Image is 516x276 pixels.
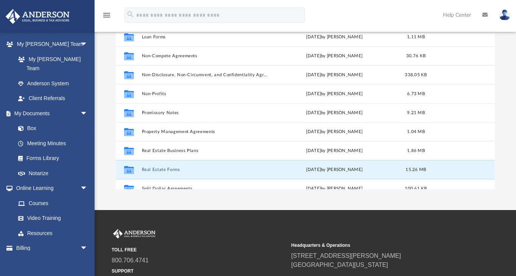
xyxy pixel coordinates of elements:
button: Split Dollar Agreements [141,186,268,191]
a: Meeting Minutes [11,136,95,151]
span: 15.26 MB [406,168,426,172]
div: [DATE] by [PERSON_NAME] [271,147,398,154]
span: 1.11 MB [407,35,425,39]
a: Client Referrals [11,91,95,106]
small: SUPPORT [112,268,286,274]
div: [DATE] by [PERSON_NAME] [271,34,398,41]
span: arrow_drop_down [80,106,95,121]
div: [DATE] by [PERSON_NAME] [271,110,398,116]
button: Non-Compete Agreements [141,53,268,58]
span: 1.04 MB [407,130,425,134]
button: Property Management Agreements [141,129,268,134]
span: 1.86 MB [407,149,425,153]
div: [DATE] by [PERSON_NAME] [271,166,398,173]
button: Real Estate Business Plans [141,148,268,153]
span: arrow_drop_down [80,241,95,256]
a: 800.706.4741 [112,257,149,263]
span: 30.76 KB [406,54,426,58]
span: 6.73 MB [407,92,425,96]
a: My Documentsarrow_drop_down [5,106,95,121]
a: My [PERSON_NAME] Team [11,52,92,76]
button: Non-Disclosure, Non-Circumvent, and Confidentiality Agreements [141,72,268,77]
small: TOLL FREE [112,246,286,253]
a: My [PERSON_NAME] Teamarrow_drop_down [5,37,95,52]
div: [DATE] by [PERSON_NAME] [271,53,398,60]
button: Real Estate Forms [141,167,268,172]
a: [GEOGRAPHIC_DATA][US_STATE] [291,262,388,268]
a: Billingarrow_drop_down [5,241,99,256]
img: Anderson Advisors Platinum Portal [112,229,157,239]
a: Forms Library [11,151,92,166]
i: menu [102,11,111,20]
span: arrow_drop_down [80,37,95,52]
a: menu [102,14,111,20]
div: [DATE] by [PERSON_NAME] [271,129,398,135]
a: Notarize [11,166,95,181]
a: Courses [11,196,95,211]
a: Video Training [11,211,92,226]
span: 9.21 MB [407,111,425,115]
span: 100.61 KB [405,187,427,191]
small: Headquarters & Operations [291,242,466,249]
i: search [126,10,135,19]
span: arrow_drop_down [80,181,95,196]
img: User Pic [499,9,510,20]
img: Anderson Advisors Platinum Portal [3,9,72,24]
div: grid [116,32,495,189]
a: Online Learningarrow_drop_down [5,181,95,196]
a: Resources [11,226,95,241]
span: 338.05 KB [405,73,427,77]
button: Loan Forms [141,34,268,39]
button: Promissory Notes [141,110,268,115]
a: [STREET_ADDRESS][PERSON_NAME] [291,252,401,259]
div: [DATE] by [PERSON_NAME] [271,91,398,97]
div: [DATE] by [PERSON_NAME] [271,72,398,78]
a: Anderson System [11,76,95,91]
div: [DATE] by [PERSON_NAME] [271,185,398,192]
button: Non-Profits [141,91,268,96]
a: Box [11,121,92,136]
